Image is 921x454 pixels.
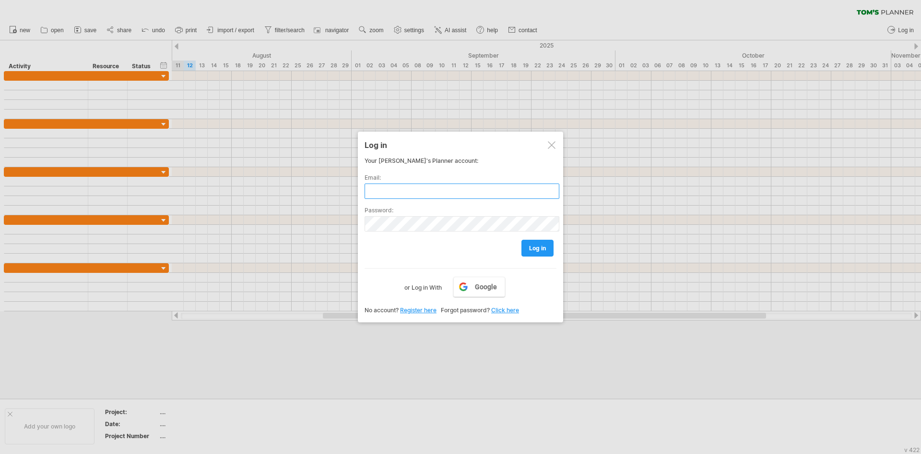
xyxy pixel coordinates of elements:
a: log in [521,240,554,257]
div: Your [PERSON_NAME]'s Planner account: [365,157,556,164]
span: No account? [365,307,399,314]
span: Google [475,283,497,291]
label: Password: [365,207,556,214]
div: Log in [365,136,556,153]
span: Forgot password? [441,307,490,314]
label: Email: [365,174,556,181]
a: Register here [400,307,437,314]
a: Google [453,277,505,297]
label: or Log in With [404,277,442,293]
span: log in [529,245,546,252]
a: Click here [491,307,519,314]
